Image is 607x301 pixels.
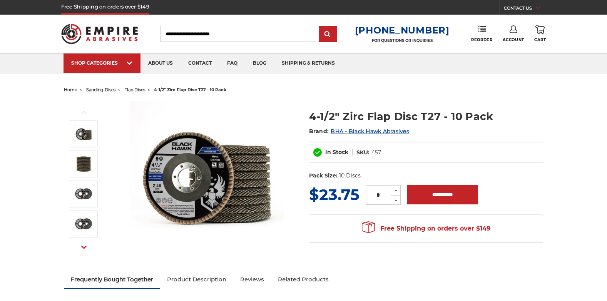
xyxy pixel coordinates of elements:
[75,104,93,120] button: Previous
[309,109,543,124] h1: 4-1/2" Zirc Flap Disc T27 - 10 Pack
[71,60,133,66] div: SHOP CATEGORIES
[362,221,490,236] span: Free Shipping on orders over $149
[64,271,161,288] a: Frequently Bought Together
[233,271,271,288] a: Reviews
[61,19,138,49] img: Empire Abrasives
[325,149,348,156] span: In Stock
[74,154,93,174] img: 10 pack of 4.5" Black Hawk Flap Discs
[245,54,274,73] a: blog
[504,4,546,15] a: CONTACT US
[355,25,450,36] a: [PHONE_NUMBER]
[160,271,233,288] a: Product Description
[64,87,77,92] a: home
[534,25,546,42] a: Cart
[355,38,450,43] p: FOR QUESTIONS OR INQUIRIES
[140,54,181,73] a: about us
[124,87,145,92] a: flap discs
[471,25,492,42] a: Reorder
[154,87,226,92] span: 4-1/2" zirc flap disc t27 - 10 pack
[74,124,93,144] img: Black Hawk 4-1/2" x 7/8" Flap Disc Type 27 - 10 Pack
[130,101,284,255] img: Black Hawk 4-1/2" x 7/8" Flap Disc Type 27 - 10 Pack
[309,172,338,180] dt: Pack Size:
[86,87,115,92] a: sanding discs
[309,128,329,135] span: Brand:
[371,149,381,157] dd: 457
[320,27,336,42] input: Submit
[339,172,361,180] dd: 10 Discs
[181,54,219,73] a: contact
[356,149,370,157] dt: SKU:
[331,128,409,135] a: BHA - Black Hawk Abrasives
[74,184,93,204] img: 40 grit flap disc
[74,214,93,234] img: 60 grit flap disc
[274,54,343,73] a: shipping & returns
[534,37,546,42] span: Cart
[271,271,336,288] a: Related Products
[503,37,524,42] span: Account
[75,239,93,256] button: Next
[309,185,360,204] span: $23.75
[471,37,492,42] span: Reorder
[219,54,245,73] a: faq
